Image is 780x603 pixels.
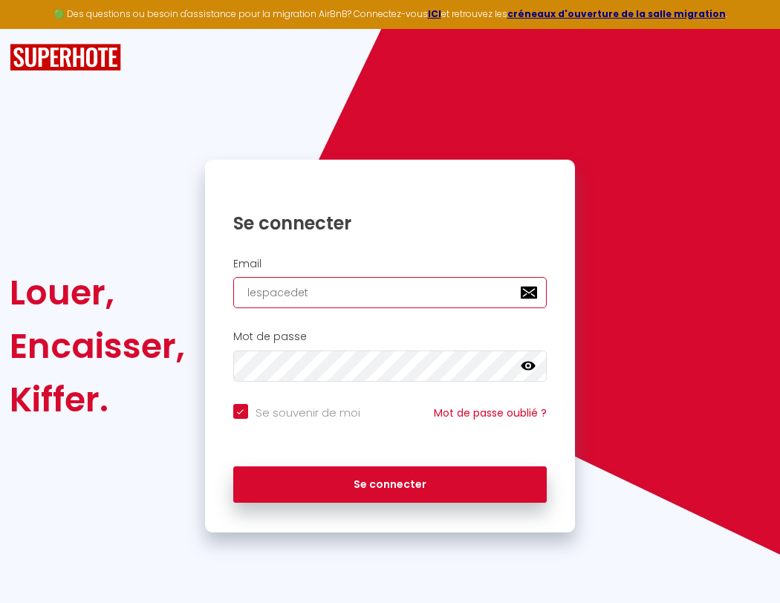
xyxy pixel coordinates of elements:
[10,319,185,373] div: Encaisser,
[434,405,547,420] a: Mot de passe oublié ?
[233,258,547,270] h2: Email
[10,266,185,319] div: Louer,
[12,6,56,50] button: Ouvrir le widget de chat LiveChat
[233,466,547,503] button: Se connecter
[507,7,726,20] a: créneaux d'ouverture de la salle migration
[233,277,547,308] input: Ton Email
[10,44,121,71] img: SuperHote logo
[233,212,547,235] h1: Se connecter
[10,373,185,426] div: Kiffer.
[233,330,547,343] h2: Mot de passe
[428,7,441,20] a: ICI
